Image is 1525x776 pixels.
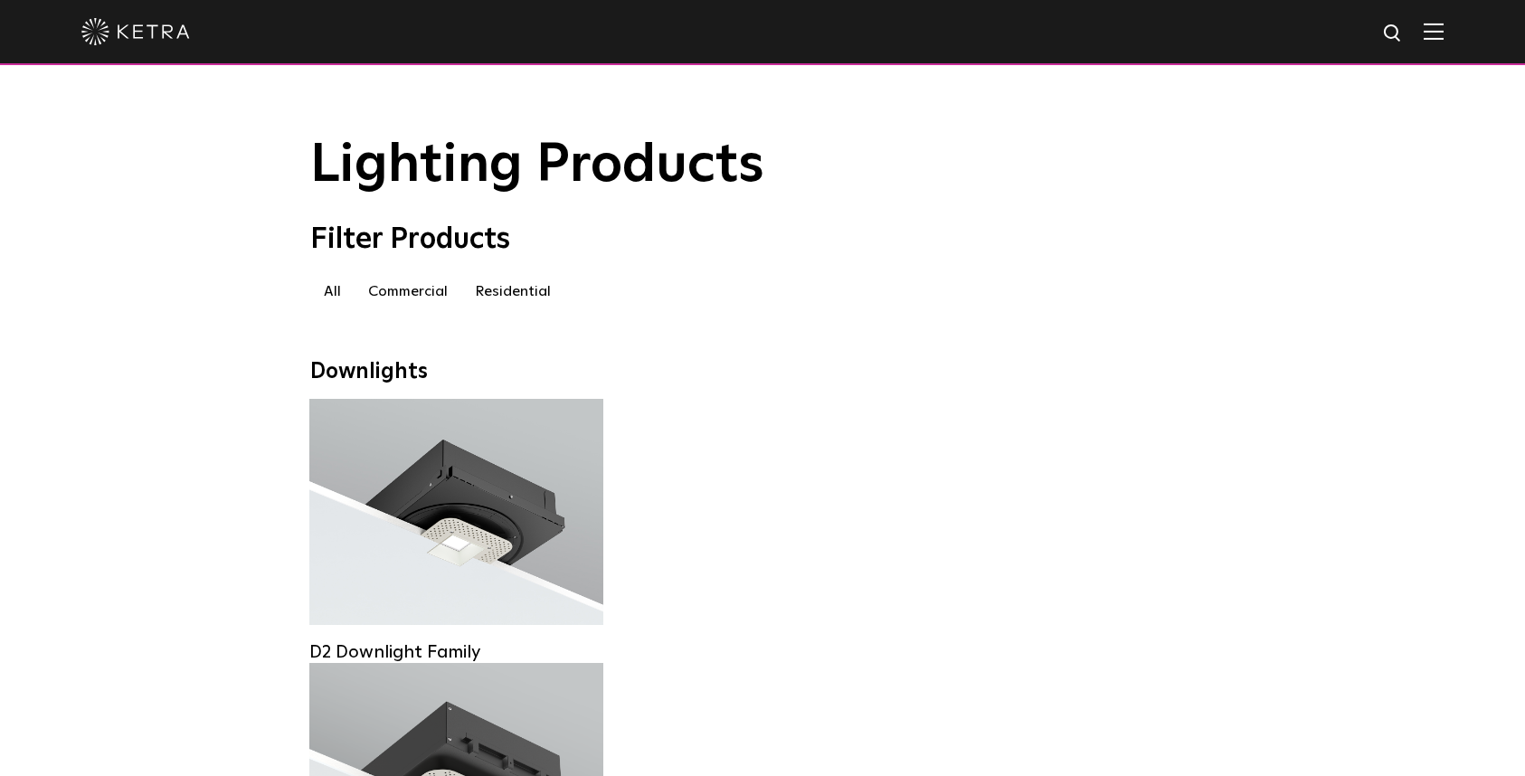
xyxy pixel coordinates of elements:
img: Hamburger%20Nav.svg [1424,23,1444,40]
span: Lighting Products [310,138,764,193]
img: search icon [1382,23,1405,45]
label: Residential [461,275,564,308]
div: D2 Downlight Family [309,641,603,663]
label: All [310,275,355,308]
div: Downlights [310,359,1215,385]
a: D2 Downlight Family Lumen Output:1200Colors:White / Black / Gloss Black / Silver / Bronze / Silve... [309,399,603,636]
div: Filter Products [310,222,1215,257]
label: Commercial [355,275,461,308]
img: ketra-logo-2019-white [81,18,190,45]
